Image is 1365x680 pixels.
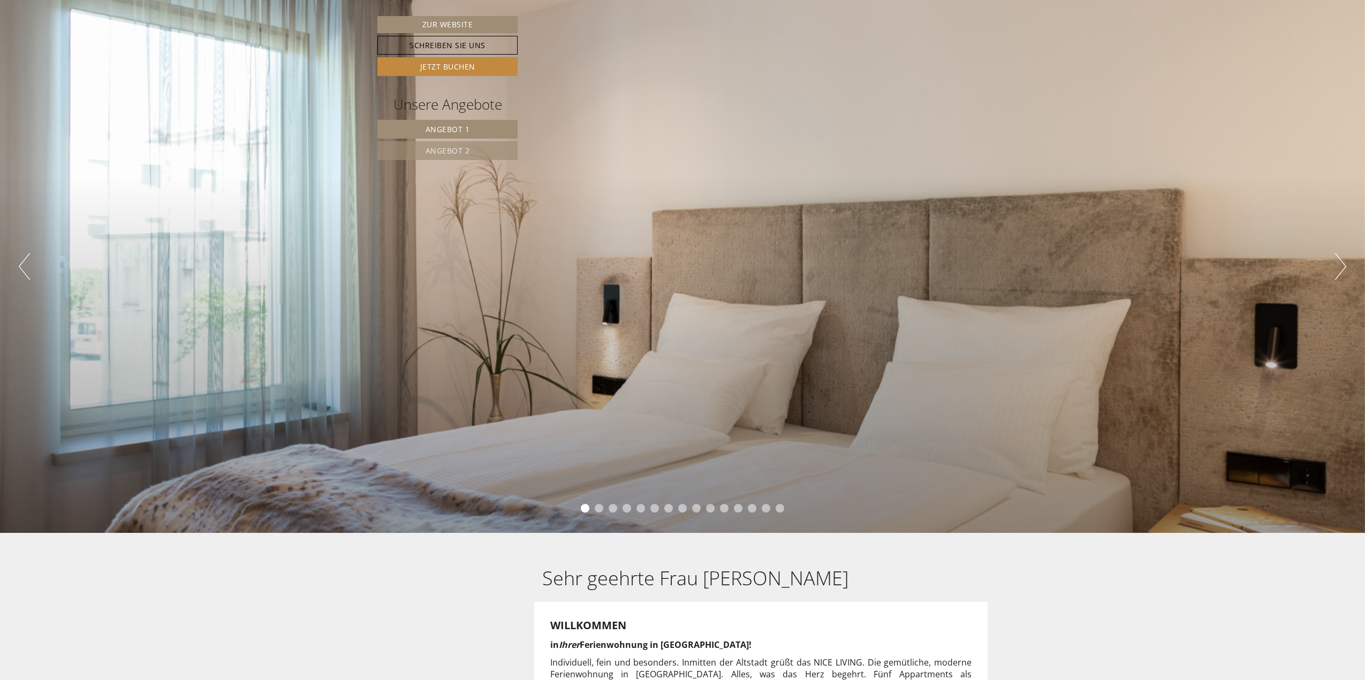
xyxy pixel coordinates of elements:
[426,146,470,156] span: Angebot 2
[559,639,580,651] em: Ihrer
[542,568,848,589] h1: Sehr geehrte Frau [PERSON_NAME]
[19,253,30,280] button: Previous
[377,95,518,114] div: Unsere Angebote
[550,639,752,651] strong: in Ferienwohnung in [GEOGRAPHIC_DATA]!
[377,16,518,33] a: Zur Website
[550,618,626,632] span: WILLKOMMEN
[426,124,470,134] span: Angebot 1
[377,36,518,55] a: Schreiben Sie uns
[1335,253,1346,280] button: Next
[377,57,518,76] a: Jetzt buchen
